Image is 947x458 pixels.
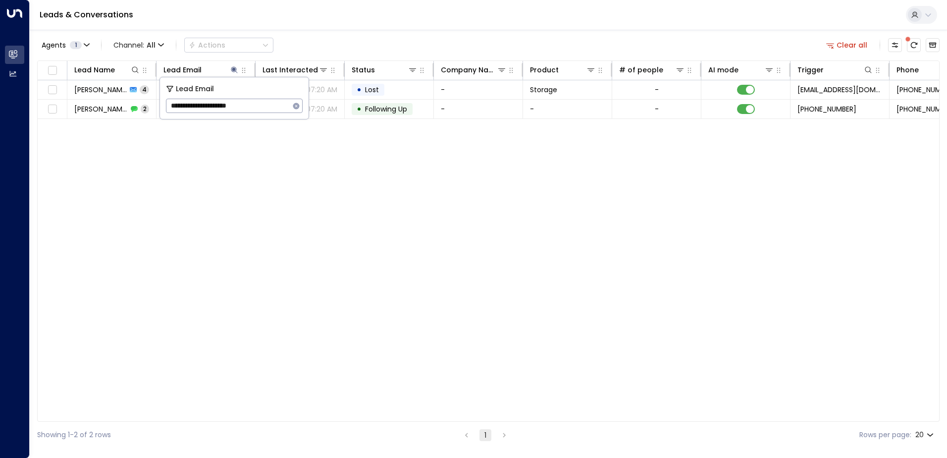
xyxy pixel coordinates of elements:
span: 4 [140,85,149,94]
div: Actions [189,41,225,50]
button: page 1 [479,429,491,441]
label: Rows per page: [859,430,911,440]
span: There are new threads available. Refresh the grid to view the latest updates. [907,38,921,52]
span: Channel: [109,38,168,52]
button: Archived Leads [926,38,940,52]
div: AI mode [708,64,738,76]
div: Company Name [441,64,507,76]
span: Becca Wood [74,104,128,114]
div: Lead Name [74,64,115,76]
div: AI mode [708,64,774,76]
p: 07:20 AM [306,85,337,95]
div: Trigger [797,64,873,76]
td: - [523,100,612,118]
p: 07:20 AM [306,104,337,114]
span: Following Up [365,104,407,114]
span: Storage [530,85,557,95]
div: Status [352,64,375,76]
div: Status [352,64,418,76]
button: Customize [888,38,902,52]
div: # of people [619,64,663,76]
div: - [655,104,659,114]
div: - [655,85,659,95]
span: Toggle select row [46,84,58,96]
span: 2 [141,105,149,113]
button: Agents1 [37,38,93,52]
span: Becca Wood [74,85,127,95]
span: 1 [70,41,82,49]
div: • [357,101,362,117]
span: Lost [365,85,379,95]
div: Lead Email [163,64,202,76]
div: Phone [896,64,919,76]
div: 20 [915,428,936,442]
div: Company Name [441,64,497,76]
div: Button group with a nested menu [184,38,273,53]
span: Toggle select row [46,103,58,115]
div: Trigger [797,64,824,76]
div: • [357,81,362,98]
td: - [434,100,523,118]
span: Lead Email [176,83,214,95]
span: +447741688586 [797,104,856,114]
div: Last Interacted [263,64,328,76]
div: # of people [619,64,685,76]
nav: pagination navigation [460,429,511,441]
span: Agents [42,42,66,49]
button: Actions [184,38,273,53]
span: Toggle select all [46,64,58,77]
div: Product [530,64,596,76]
a: Leads & Conversations [40,9,133,20]
div: Last Interacted [263,64,318,76]
button: Clear all [822,38,872,52]
div: Showing 1-2 of 2 rows [37,430,111,440]
td: - [434,80,523,99]
div: Lead Email [163,64,239,76]
button: Channel:All [109,38,168,52]
div: Product [530,64,559,76]
div: Lead Name [74,64,140,76]
span: All [147,41,156,49]
span: leads@space-station.co.uk [797,85,882,95]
